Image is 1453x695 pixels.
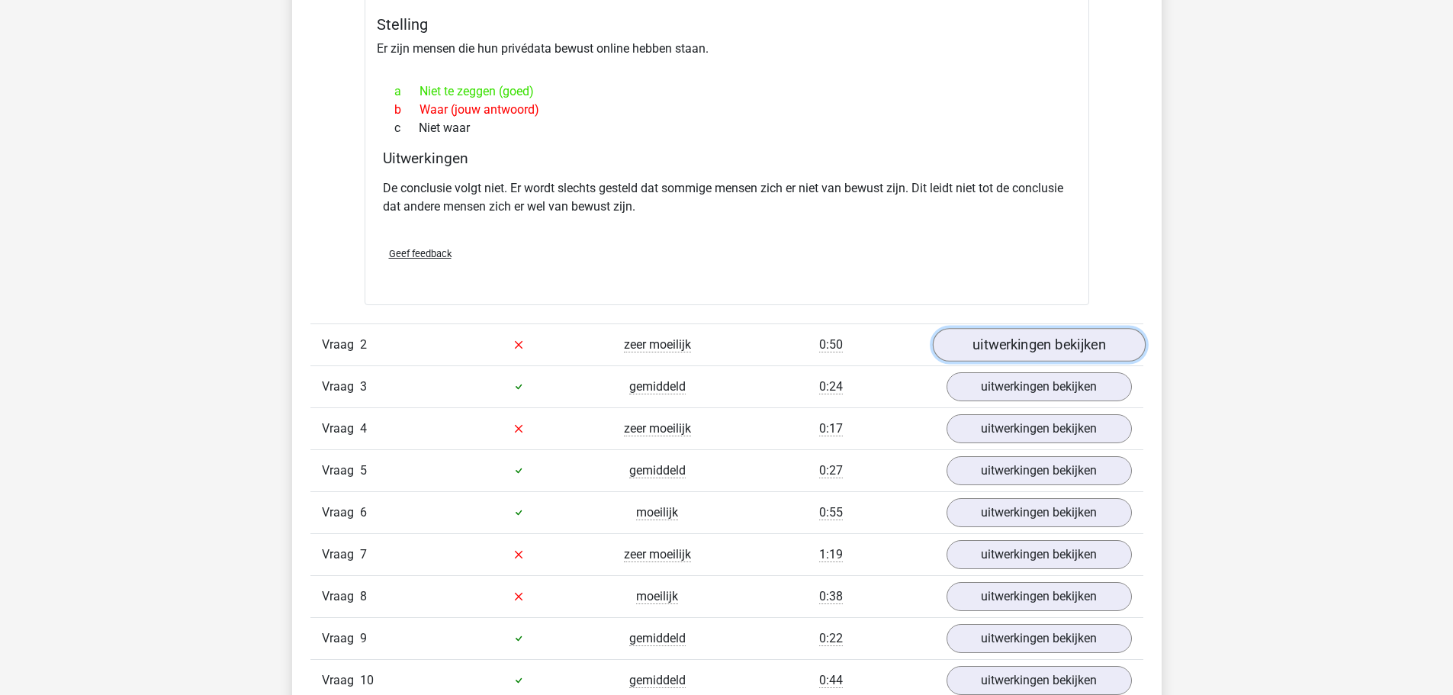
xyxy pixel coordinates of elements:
a: uitwerkingen bekijken [947,540,1132,569]
span: 0:38 [819,589,843,604]
span: 0:27 [819,463,843,478]
span: zeer moeilijk [624,337,691,352]
span: gemiddeld [629,463,686,478]
span: c [394,119,419,137]
span: b [394,101,420,119]
span: Vraag [322,462,360,480]
div: Niet waar [383,119,1071,137]
span: moeilijk [636,505,678,520]
span: Vraag [322,629,360,648]
span: 0:17 [819,421,843,436]
a: uitwerkingen bekijken [947,414,1132,443]
span: Geef feedback [389,248,452,259]
span: 0:44 [819,673,843,688]
h4: Uitwerkingen [383,150,1071,167]
span: 8 [360,589,367,603]
span: 0:24 [819,379,843,394]
span: zeer moeilijk [624,547,691,562]
span: Vraag [322,336,360,354]
span: 0:55 [819,505,843,520]
a: uitwerkingen bekijken [947,582,1132,611]
span: 0:22 [819,631,843,646]
a: uitwerkingen bekijken [947,666,1132,695]
span: Vraag [322,420,360,438]
span: gemiddeld [629,631,686,646]
a: uitwerkingen bekijken [947,624,1132,653]
span: Vraag [322,671,360,690]
span: 2 [360,337,367,352]
span: 10 [360,673,374,687]
span: Vraag [322,378,360,396]
span: gemiddeld [629,379,686,394]
a: uitwerkingen bekijken [947,456,1132,485]
a: uitwerkingen bekijken [947,372,1132,401]
span: a [394,82,420,101]
span: 1:19 [819,547,843,562]
a: uitwerkingen bekijken [947,498,1132,527]
span: 9 [360,631,367,645]
span: zeer moeilijk [624,421,691,436]
span: moeilijk [636,589,678,604]
a: uitwerkingen bekijken [932,328,1145,362]
span: gemiddeld [629,673,686,688]
span: Vraag [322,587,360,606]
div: Waar (jouw antwoord) [383,101,1071,119]
span: 6 [360,505,367,520]
span: 7 [360,547,367,561]
span: Vraag [322,545,360,564]
h5: Stelling [377,15,1077,34]
span: 4 [360,421,367,436]
p: De conclusie volgt niet. Er wordt slechts gesteld dat sommige mensen zich er niet van bewust zijn... [383,179,1071,216]
div: Niet te zeggen (goed) [383,82,1071,101]
span: 0:50 [819,337,843,352]
span: 5 [360,463,367,478]
span: Vraag [322,504,360,522]
span: 3 [360,379,367,394]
